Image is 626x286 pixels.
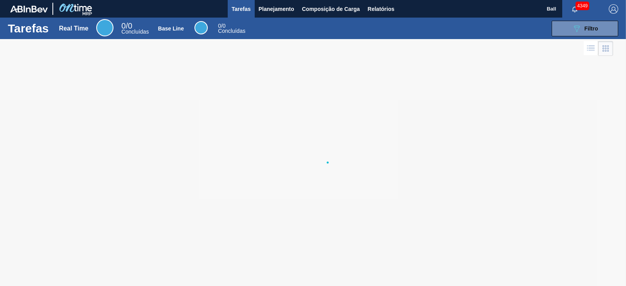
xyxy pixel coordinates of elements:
div: Base Line [218,23,245,34]
span: Tarefas [232,4,251,14]
button: Notificações [562,4,587,14]
span: / 0 [218,23,225,29]
h1: Tarefas [8,24,49,33]
button: Filtro [552,21,618,36]
span: Relatórios [368,4,394,14]
div: Real Time [121,23,149,34]
span: Concluídas [218,28,245,34]
span: Composição de Carga [302,4,360,14]
div: Real Time [96,19,113,36]
span: 4349 [576,2,589,10]
img: TNhmsLtSVTkK8tSr43FrP2fwEKptu5GPRR3wAAAABJRU5ErkJggg== [10,5,48,13]
span: 0 [218,23,221,29]
div: Base Line [194,21,208,34]
span: Filtro [585,25,598,32]
img: Logout [609,4,618,14]
span: Concluídas [121,29,149,35]
span: 0 [121,21,126,30]
div: Base Line [158,25,184,32]
span: Planejamento [259,4,294,14]
span: / 0 [121,21,132,30]
div: Real Time [59,25,88,32]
